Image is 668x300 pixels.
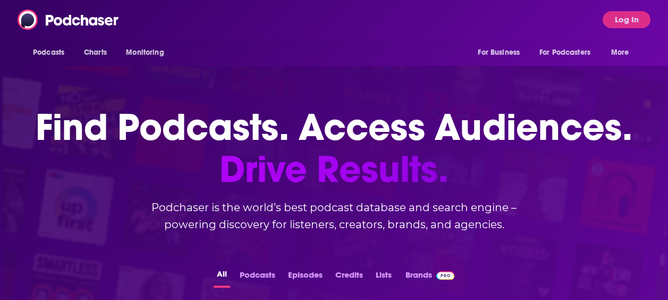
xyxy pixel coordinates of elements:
span: Podcasts [33,45,64,60]
button: Episodes [285,267,326,288]
h1: Find Podcasts. Access Audiences. [36,106,632,190]
a: BrandsPodchaser Pro [405,267,455,288]
span: Drive Results. [36,148,632,190]
span: Monitoring [126,45,164,60]
span: More [611,45,629,60]
h2: Podchaser is the world’s best podcast database and search engine – powering discovery for listene... [122,199,547,233]
button: Log In [603,11,650,28]
button: open menu [470,43,533,63]
img: Podchaser - Follow, Share and Rate Podcasts [18,10,120,30]
span: For Business [478,45,520,60]
span: Charts [84,45,107,60]
a: Charts [77,43,113,63]
button: All [214,267,230,288]
img: Podchaser Pro [436,271,455,280]
span: For Podcasters [539,45,590,60]
button: open menu [26,43,78,63]
button: open menu [604,43,642,63]
button: Credits [332,267,366,288]
button: Podcasts [236,267,278,288]
button: open menu [532,43,606,63]
button: Lists [373,267,395,288]
button: open menu [119,43,177,63]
